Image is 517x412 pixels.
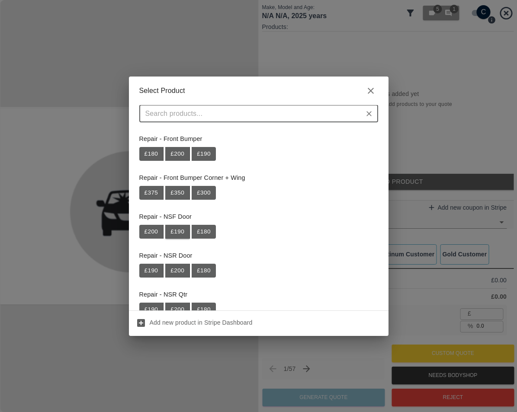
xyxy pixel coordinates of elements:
[192,303,216,316] button: £180
[139,186,164,200] button: £375
[192,186,216,200] button: £300
[139,303,164,316] button: £190
[142,108,361,120] input: Search products...
[139,147,164,161] button: £180
[139,86,185,96] p: Select Product
[139,173,378,183] p: Repair - Front Bumper Corner + Wing
[139,225,164,239] button: £200
[165,225,190,239] button: £190
[165,147,190,161] button: £200
[192,147,216,161] button: £190
[165,264,190,278] button: £200
[165,303,190,316] button: £200
[139,251,378,261] p: Repair - NSR Door
[139,134,378,144] p: Repair - Front Bumper
[139,212,378,222] p: Repair - NSF Door
[192,225,216,239] button: £180
[192,264,216,278] button: £180
[363,108,375,120] button: Clear
[165,186,190,200] button: £350
[139,290,378,300] p: Repair - NSR Qtr
[139,264,164,278] button: £190
[150,318,253,327] p: Add new product in Stripe Dashboard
